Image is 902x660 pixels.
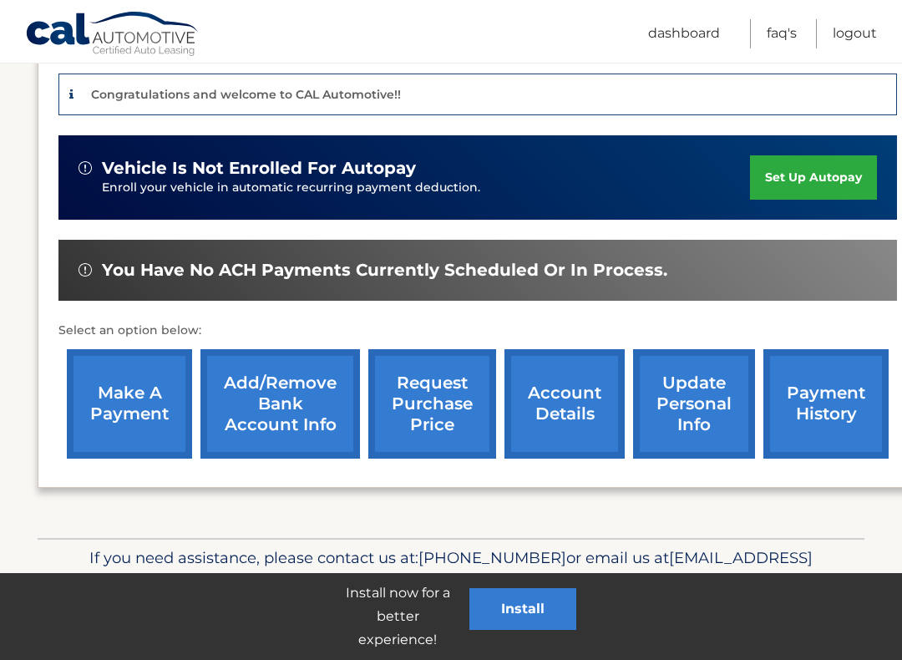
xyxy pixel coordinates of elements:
[102,260,667,281] span: You have no ACH payments currently scheduled or in process.
[63,545,839,598] p: If you need assistance, please contact us at: or email us at
[368,349,496,459] a: request purchase price
[633,349,755,459] a: update personal info
[102,158,416,179] span: vehicle is not enrolled for autopay
[67,349,192,459] a: make a payment
[326,581,469,652] p: Install now for a better experience!
[102,179,750,197] p: Enroll your vehicle in automatic recurring payment deduction.
[469,588,576,630] button: Install
[79,161,92,175] img: alert-white.svg
[79,263,92,277] img: alert-white.svg
[750,155,877,200] a: set up autopay
[833,19,877,48] a: Logout
[763,349,889,459] a: payment history
[58,321,897,341] p: Select an option below:
[648,19,720,48] a: Dashboard
[200,349,360,459] a: Add/Remove bank account info
[25,11,200,59] a: Cal Automotive
[91,87,401,102] p: Congratulations and welcome to CAL Automotive!!
[767,19,797,48] a: FAQ's
[504,349,625,459] a: account details
[418,548,566,567] span: [PHONE_NUMBER]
